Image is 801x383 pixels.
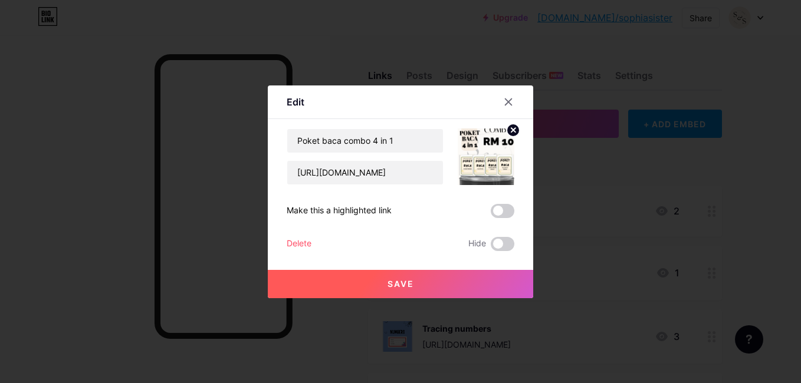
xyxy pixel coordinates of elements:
div: Make this a highlighted link [287,204,392,218]
div: Delete [287,237,311,251]
input: URL [287,161,443,184]
span: Save [388,279,414,289]
span: Hide [468,237,486,251]
div: Edit [287,95,304,109]
img: link_thumbnail [458,128,514,185]
input: Title [287,129,443,153]
button: Save [268,270,533,298]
